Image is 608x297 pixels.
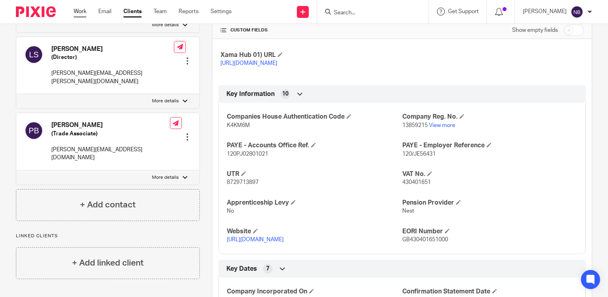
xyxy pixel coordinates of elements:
[402,113,577,121] h4: Company Reg. No.
[220,61,277,66] a: [URL][DOMAIN_NAME]
[152,98,179,104] p: More details
[402,227,577,236] h4: EORI Number
[227,141,402,150] h4: PAYE - Accounts Office Ref.
[402,141,577,150] h4: PAYE - Employer Reference
[220,27,402,33] h4: CUSTOM FIELDS
[16,233,200,239] p: Linked clients
[227,237,284,242] a: [URL][DOMAIN_NAME]
[448,9,479,14] span: Get Support
[402,237,448,242] span: GB430401651000
[402,180,431,185] span: 430401651
[571,6,583,18] img: svg%3E
[80,199,136,211] h4: + Add contact
[266,265,269,273] span: 7
[226,265,257,273] span: Key Dates
[51,53,174,61] h5: (Director)
[227,123,250,128] span: K4KM6M
[402,287,577,296] h4: Confirmation Statement Date
[179,8,199,16] a: Reports
[402,151,436,157] span: 120/JE56431
[51,69,174,86] p: [PERSON_NAME][EMAIL_ADDRESS][PERSON_NAME][DOMAIN_NAME]
[152,174,179,181] p: More details
[152,22,179,28] p: More details
[24,45,43,64] img: svg%3E
[210,8,232,16] a: Settings
[98,8,111,16] a: Email
[227,287,402,296] h4: Company Incorporated On
[51,130,170,138] h5: (Trade Associate)
[226,90,275,98] span: Key Information
[227,170,402,178] h4: UTR
[227,180,259,185] span: 8729713897
[51,121,170,129] h4: [PERSON_NAME]
[402,170,577,178] h4: VAT No.
[429,123,455,128] a: View more
[24,121,43,140] img: svg%3E
[333,10,405,17] input: Search
[51,146,170,162] p: [PERSON_NAME][EMAIL_ADDRESS][DOMAIN_NAME]
[512,26,558,34] label: Show empty fields
[227,227,402,236] h4: Website
[72,257,144,269] h4: + Add linked client
[51,45,174,53] h4: [PERSON_NAME]
[227,151,268,157] span: 120PJ02801021
[523,8,567,16] p: [PERSON_NAME]
[402,199,577,207] h4: Pension Provider
[402,123,428,128] span: 13859215
[282,90,288,98] span: 10
[220,51,402,59] h4: Xama Hub 01) URL
[227,199,402,207] h4: Apprenticeship Levy
[227,113,402,121] h4: Companies House Authentication Code
[227,208,234,214] span: No
[16,6,56,17] img: Pixie
[402,208,414,214] span: Nest
[74,8,86,16] a: Work
[154,8,167,16] a: Team
[123,8,142,16] a: Clients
